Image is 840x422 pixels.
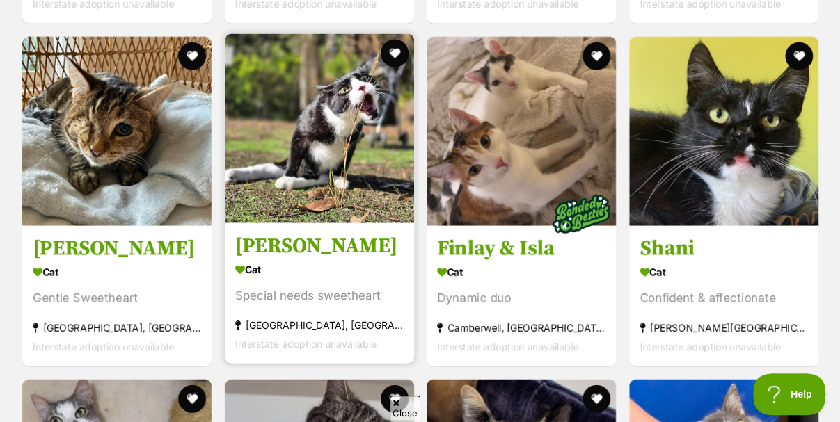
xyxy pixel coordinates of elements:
[629,37,818,226] img: Shani
[225,222,414,364] a: [PERSON_NAME] Cat Special needs sweetheart [GEOGRAPHIC_DATA], [GEOGRAPHIC_DATA] Interstate adopti...
[33,318,201,337] div: [GEOGRAPHIC_DATA], [GEOGRAPHIC_DATA]
[235,286,404,305] div: Special needs sweetheart
[583,385,610,413] button: favourite
[33,341,174,352] span: Interstate adoption unavailable
[178,42,206,70] button: favourite
[546,179,616,249] img: bonded besties
[235,233,404,259] h3: [PERSON_NAME]
[390,396,420,420] span: Close
[427,225,616,366] a: Finlay & Isla Cat Dynamic duo Camberwell, [GEOGRAPHIC_DATA] Interstate adoption unavailable favou...
[33,262,201,282] div: Cat
[235,259,404,279] div: Cat
[380,385,408,413] button: favourite
[427,37,616,226] img: Finlay & Isla
[235,316,404,334] div: [GEOGRAPHIC_DATA], [GEOGRAPHIC_DATA]
[437,318,605,337] div: Camberwell, [GEOGRAPHIC_DATA]
[640,262,808,282] div: Cat
[380,40,408,67] button: favourite
[22,225,212,366] a: [PERSON_NAME] Cat Gentle Sweetheart [GEOGRAPHIC_DATA], [GEOGRAPHIC_DATA] Interstate adoption unav...
[235,338,377,350] span: Interstate adoption unavailable
[33,289,201,308] div: Gentle Sweetheart
[629,225,818,366] a: Shani Cat Confident & affectionate [PERSON_NAME][GEOGRAPHIC_DATA] Interstate adoption unavailable...
[437,289,605,308] div: Dynamic duo
[640,318,808,337] div: [PERSON_NAME][GEOGRAPHIC_DATA]
[640,236,808,262] h3: Shani
[437,262,605,282] div: Cat
[437,341,578,352] span: Interstate adoption unavailable
[178,385,206,413] button: favourite
[784,42,812,70] button: favourite
[583,42,610,70] button: favourite
[225,34,414,223] img: Lucy
[33,236,201,262] h3: [PERSON_NAME]
[640,289,808,308] div: Confident & affectionate
[753,373,826,415] iframe: Help Scout Beacon - Open
[437,236,605,262] h3: Finlay & Isla
[22,37,212,226] img: Ellie May
[640,341,781,352] span: Interstate adoption unavailable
